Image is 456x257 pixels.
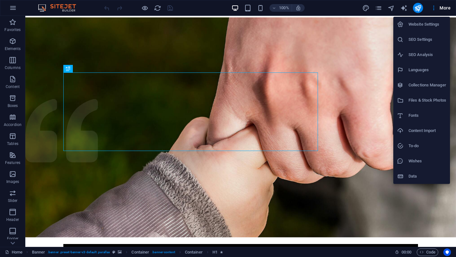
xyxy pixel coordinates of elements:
h6: Fonts [408,112,446,119]
h6: Data [408,172,446,180]
h6: To-do [408,142,446,150]
h6: Languages [408,66,446,74]
h6: Files & Stock Photos [408,97,446,104]
h6: Wishes [408,157,446,165]
h6: Website Settings [408,21,446,28]
h6: Collections Manager [408,81,446,89]
h6: SEO Settings [408,36,446,43]
h6: SEO Analysis [408,51,446,59]
h6: Content Import [408,127,446,135]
